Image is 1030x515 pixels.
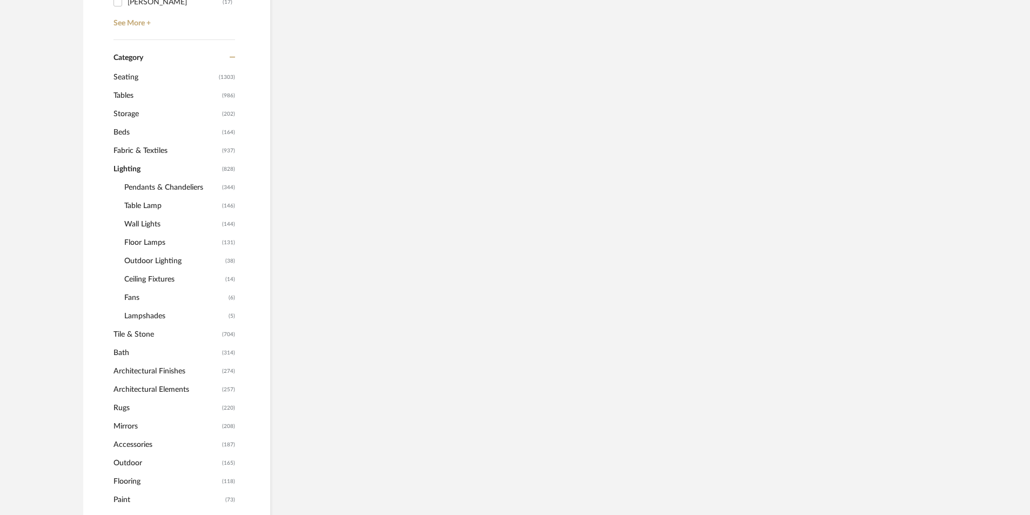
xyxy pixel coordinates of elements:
span: (187) [222,436,235,453]
span: Wall Lights [124,215,219,233]
span: (314) [222,344,235,362]
span: Fans [124,289,226,307]
span: Flooring [113,472,219,491]
span: Architectural Finishes [113,362,219,380]
span: (5) [229,307,235,325]
span: (1303) [219,69,235,86]
span: (164) [222,124,235,141]
span: (165) [222,454,235,472]
span: (118) [222,473,235,490]
span: Architectural Elements [113,380,219,399]
span: (257) [222,381,235,398]
span: (6) [229,289,235,306]
span: Tables [113,86,219,105]
span: (344) [222,179,235,196]
span: (937) [222,142,235,159]
span: (220) [222,399,235,417]
span: Mirrors [113,417,219,436]
span: Seating [113,68,216,86]
span: (828) [222,160,235,178]
span: (208) [222,418,235,435]
span: Tile & Stone [113,325,219,344]
span: (986) [222,87,235,104]
span: Floor Lamps [124,233,219,252]
span: Table Lamp [124,197,219,215]
span: (38) [225,252,235,270]
span: Beds [113,123,219,142]
span: (202) [222,105,235,123]
span: (274) [222,363,235,380]
span: (14) [225,271,235,288]
span: (73) [225,491,235,509]
span: Outdoor Lighting [124,252,223,270]
span: (144) [222,216,235,233]
span: Rugs [113,399,219,417]
span: Fabric & Textiles [113,142,219,160]
span: Lampshades [124,307,226,325]
span: Pendants & Chandeliers [124,178,219,197]
span: (131) [222,234,235,251]
span: (146) [222,197,235,215]
span: Storage [113,105,219,123]
a: See More + [111,11,235,28]
span: Category [113,53,143,63]
span: Bath [113,344,219,362]
span: Lighting [113,160,219,178]
span: Outdoor [113,454,219,472]
span: Paint [113,491,223,509]
span: Ceiling Fixtures [124,270,223,289]
span: (704) [222,326,235,343]
span: Accessories [113,436,219,454]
